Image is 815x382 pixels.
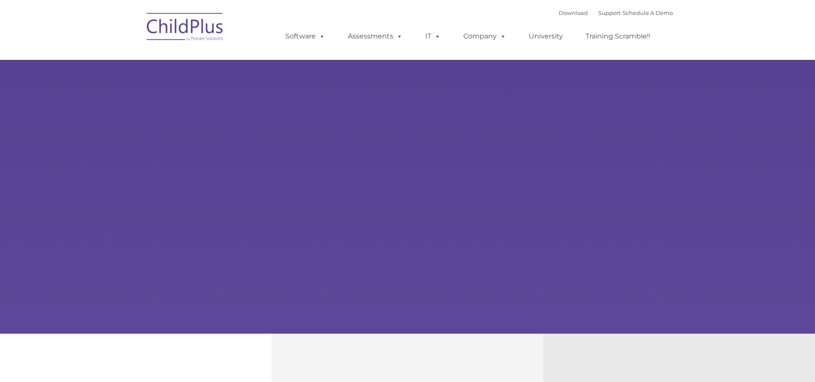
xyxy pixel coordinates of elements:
a: Schedule A Demo [622,9,673,16]
a: Support [598,9,621,16]
a: University [520,28,572,45]
a: Assessments [339,28,411,45]
font: | [559,9,673,16]
a: Software [277,28,334,45]
a: Download [559,9,588,16]
a: Training Scramble!! [577,28,659,45]
img: ChildPlus by Procare Solutions [142,7,228,50]
a: IT [417,28,449,45]
a: Company [455,28,515,45]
